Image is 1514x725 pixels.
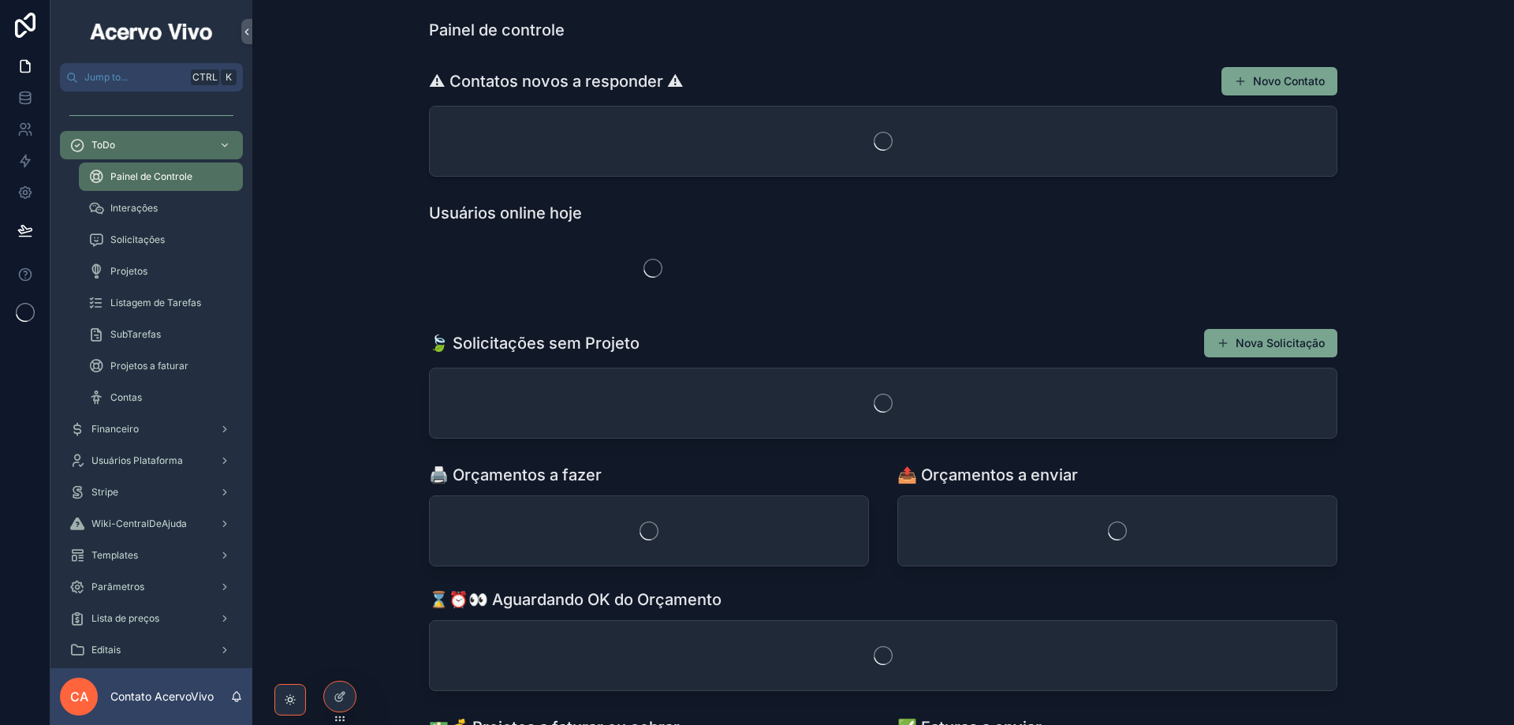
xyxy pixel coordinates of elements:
[60,510,243,538] a: Wiki-CentralDeAjuda
[222,71,235,84] span: K
[110,202,158,215] span: Interações
[60,415,243,443] a: Financeiro
[60,541,243,570] a: Templates
[110,360,188,372] span: Projetos a faturar
[897,464,1078,486] h1: 📤 Orçamentos a enviar
[79,194,243,222] a: Interações
[1221,67,1337,95] button: Novo Contato
[91,549,138,562] span: Templates
[429,589,722,611] h1: ⌛⏰👀 Aguardando OK do Orçamento
[79,383,243,412] a: Contas
[60,636,243,664] a: Editais
[110,391,142,404] span: Contas
[91,454,183,467] span: Usuários Plataforma
[110,297,201,309] span: Listagem de Tarefas
[110,234,165,246] span: Solicitações
[79,352,243,380] a: Projetos a faturar
[191,69,219,85] span: Ctrl
[60,447,243,475] a: Usuários Plataforma
[110,265,147,278] span: Projetos
[50,92,252,668] div: scrollable content
[70,687,88,706] span: CA
[110,170,192,183] span: Painel de Controle
[79,289,243,317] a: Listagem de Tarefas
[1204,329,1337,357] button: Nova Solicitação
[60,573,243,601] a: Parâmetros
[110,689,214,704] p: Contato AcervoVivo
[79,163,243,191] a: Painel de Controle
[88,19,215,44] img: App logo
[79,320,243,349] a: SubTarefas
[60,131,243,159] a: ToDo
[84,71,185,84] span: Jump to...
[60,63,243,92] button: Jump to...CtrlK
[91,518,187,530] span: Wiki-CentralDeAjuda
[429,332,640,354] h1: 🍃 Solicitações sem Projeto
[429,464,602,486] h1: 🖨️ Orçamentos a fazer
[91,612,159,625] span: Lista de preços
[429,70,684,92] h1: ⚠ Contatos novos a responder ⚠
[60,478,243,506] a: Stripe
[60,604,243,633] a: Lista de preços
[110,328,161,341] span: SubTarefas
[79,257,243,286] a: Projetos
[91,644,121,656] span: Editais
[79,226,243,254] a: Solicitações
[91,581,144,593] span: Parâmetros
[91,486,118,499] span: Stripe
[91,139,115,151] span: ToDo
[91,423,139,435] span: Financeiro
[429,19,565,41] h1: Painel de controle
[429,202,582,224] h1: Usuários online hoje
